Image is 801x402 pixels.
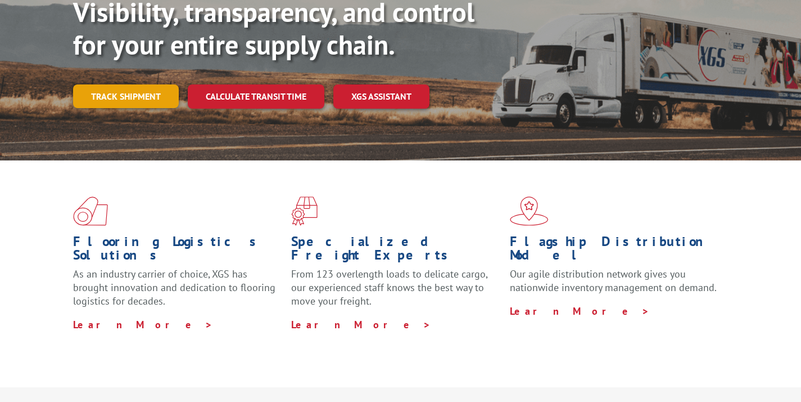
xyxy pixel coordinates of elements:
[73,318,213,331] a: Learn More >
[291,267,501,318] p: From 123 overlength loads to delicate cargo, our experienced staff knows the best way to move you...
[73,84,179,108] a: Track shipment
[510,305,650,318] a: Learn More >
[73,267,275,307] span: As an industry carrier of choice, XGS has brought innovation and dedication to flooring logistics...
[291,235,501,267] h1: Specialized Freight Experts
[73,196,108,226] img: xgs-icon-total-supply-chain-intelligence-red
[510,267,717,294] span: Our agile distribution network gives you nationwide inventory management on demand.
[510,235,719,267] h1: Flagship Distribution Model
[73,235,283,267] h1: Flooring Logistics Solutions
[333,84,429,109] a: XGS ASSISTANT
[291,318,431,331] a: Learn More >
[291,196,318,226] img: xgs-icon-focused-on-flooring-red
[188,84,324,109] a: Calculate transit time
[510,196,549,226] img: xgs-icon-flagship-distribution-model-red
